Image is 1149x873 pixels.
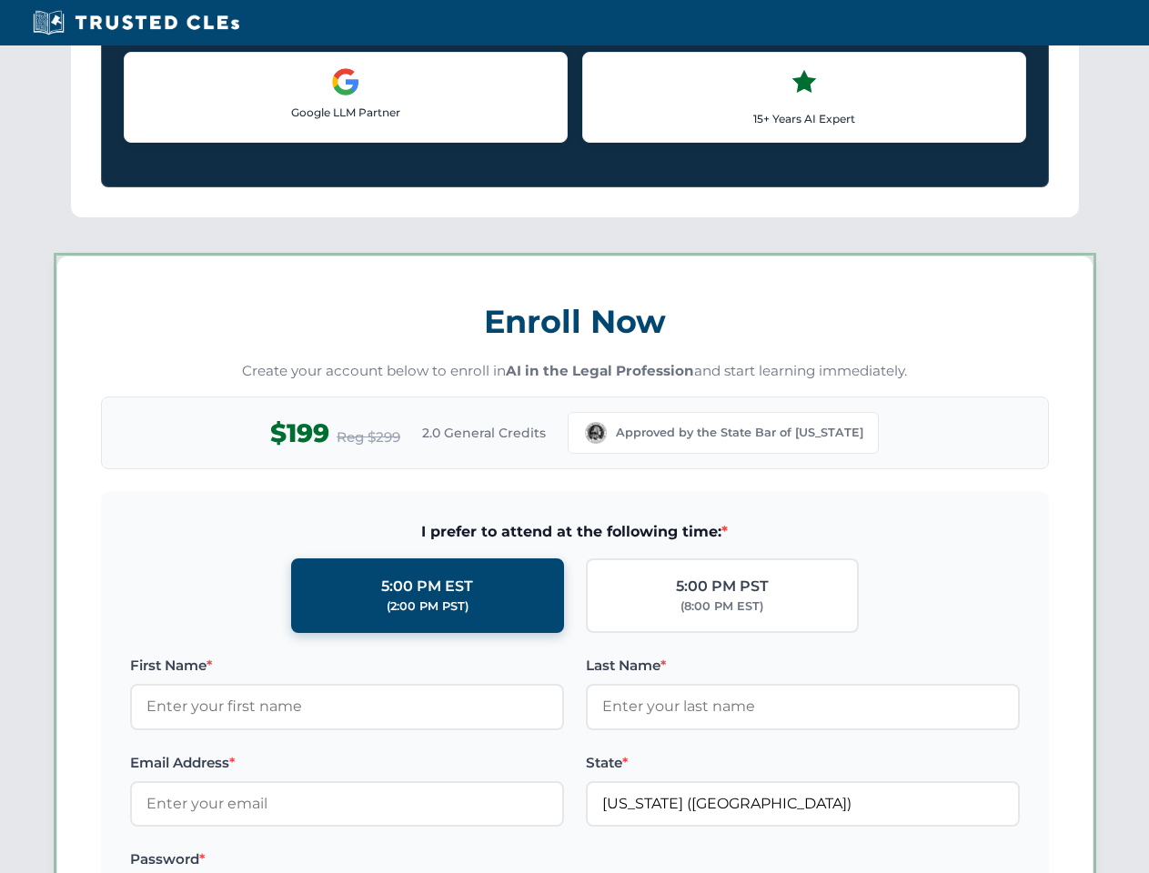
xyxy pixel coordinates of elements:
label: Email Address [130,752,564,774]
img: Google [331,67,360,96]
strong: AI in the Legal Profession [506,362,694,379]
span: 2.0 General Credits [422,423,546,443]
input: Washington (WA) [586,781,1020,827]
span: Approved by the State Bar of [US_STATE] [616,424,863,442]
label: Last Name [586,655,1020,677]
p: Google LLM Partner [139,104,552,121]
label: Password [130,848,564,870]
span: Reg $299 [337,426,400,448]
input: Enter your email [130,781,564,827]
span: $199 [270,413,329,454]
h3: Enroll Now [101,293,1049,350]
img: Trusted CLEs [27,9,245,36]
p: 15+ Years AI Expert [598,110,1011,127]
input: Enter your last name [586,684,1020,729]
div: (2:00 PM PST) [387,597,469,616]
div: 5:00 PM EST [381,575,473,598]
span: I prefer to attend at the following time: [130,520,1020,544]
div: (8:00 PM EST) [680,597,763,616]
label: First Name [130,655,564,677]
input: Enter your first name [130,684,564,729]
p: Create your account below to enroll in and start learning immediately. [101,361,1049,382]
img: Washington Bar [583,420,609,446]
div: 5:00 PM PST [676,575,769,598]
label: State [586,752,1020,774]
